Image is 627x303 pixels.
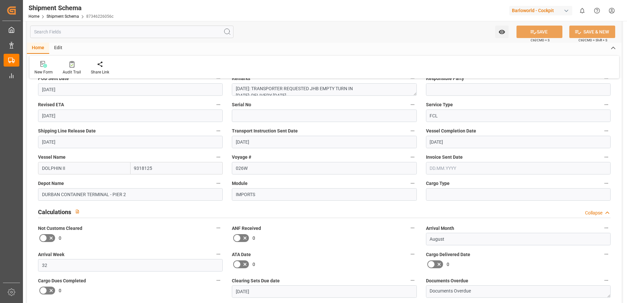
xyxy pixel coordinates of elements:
[426,75,464,82] span: Responsible Party
[214,224,223,232] button: Not Customs Cleared
[38,75,69,82] span: POD Sent Date
[408,179,417,188] button: Module
[38,225,82,232] span: Not Customs Cleared
[253,261,255,268] span: 0
[408,127,417,135] button: Transport Instruction Sent Date
[232,154,251,161] span: Voyage #
[426,225,454,232] span: Arrival Month
[602,100,611,109] button: Service Type
[214,127,223,135] button: Shipping Line Release Date
[214,153,223,161] button: Vessel Name
[408,153,417,161] button: Voyage #
[509,6,572,15] div: Barloworld - Cockpit
[509,4,575,17] button: Barloworld - Cockpit
[232,128,298,134] span: Transport Instruction Sent Date
[38,154,66,161] span: Vessel Name
[575,3,590,18] button: show 0 new notifications
[59,235,61,242] span: 0
[232,83,416,96] textarea: [DATE]: TRANSPORTER REQUESTED JHB EMPTY TURN IN [DATE]: DELIVERY [DATE] [DATE]: Vessel ATA Change...
[38,162,131,174] input: Enter Vessel Name
[63,69,81,75] div: Audit Trail
[408,250,417,258] button: ATA Date
[59,287,61,294] span: 0
[602,179,611,188] button: Cargo Type
[408,224,417,232] button: ANF Received
[495,26,509,38] button: open menu
[214,250,223,258] button: Arrival Week
[29,3,113,13] div: Shipment Schema
[253,235,255,242] span: 0
[131,162,223,174] input: Enter IMO
[38,83,223,96] input: DD.MM.YYYY
[232,285,416,298] input: DD.MM.YYYY
[426,128,476,134] span: Vessel Completion Date
[602,276,611,285] button: Documents Overdue
[232,251,251,258] span: ATA Date
[408,100,417,109] button: Serial No
[531,38,550,43] span: Ctrl/CMD + S
[29,14,39,19] a: Home
[232,277,280,284] span: Clearing Sets Due date
[47,14,79,19] a: Shipment Schema
[447,261,449,268] span: 0
[38,277,86,284] span: Cargo Dues Completed
[214,276,223,285] button: Cargo Dues Completed
[38,128,96,134] span: Shipping Line Release Date
[426,136,611,148] input: DD.MM.YYYY
[38,208,71,216] h2: Calculations
[602,153,611,161] button: Invoice Sent Date
[38,251,64,258] span: Arrival Week
[49,43,67,54] div: Edit
[71,205,84,218] button: View description
[38,136,223,148] input: DD.MM.YYYY
[91,69,109,75] div: Share Link
[585,210,602,216] div: Collapse
[232,101,251,108] span: Serial No
[232,75,250,82] span: Remarks
[30,26,233,38] input: Search Fields
[27,43,49,54] div: Home
[426,180,450,187] span: Cargo Type
[232,136,416,148] input: DD.MM.YYYY
[232,180,248,187] span: Module
[426,154,463,161] span: Invoice Sent Date
[232,225,261,232] span: ANF Received
[426,251,470,258] span: Cargo Delivered Date
[38,101,64,108] span: Revised ETA
[516,26,562,38] button: SAVE
[578,38,607,43] span: Ctrl/CMD + Shift + S
[426,101,453,108] span: Service Type
[426,162,611,174] input: DD.MM.YYYY
[590,3,604,18] button: Help Center
[602,127,611,135] button: Vessel Completion Date
[426,277,468,284] span: Documents Overdue
[38,110,223,122] input: DD.MM.YYYY
[34,69,53,75] div: New Form
[408,276,417,285] button: Clearing Sets Due date
[38,180,64,187] span: Depot Name
[602,224,611,232] button: Arrival Month
[602,250,611,258] button: Cargo Delivered Date
[426,285,611,298] textarea: Documents Overdue
[214,100,223,109] button: Revised ETA
[214,179,223,188] button: Depot Name
[569,26,615,38] button: SAVE & NEW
